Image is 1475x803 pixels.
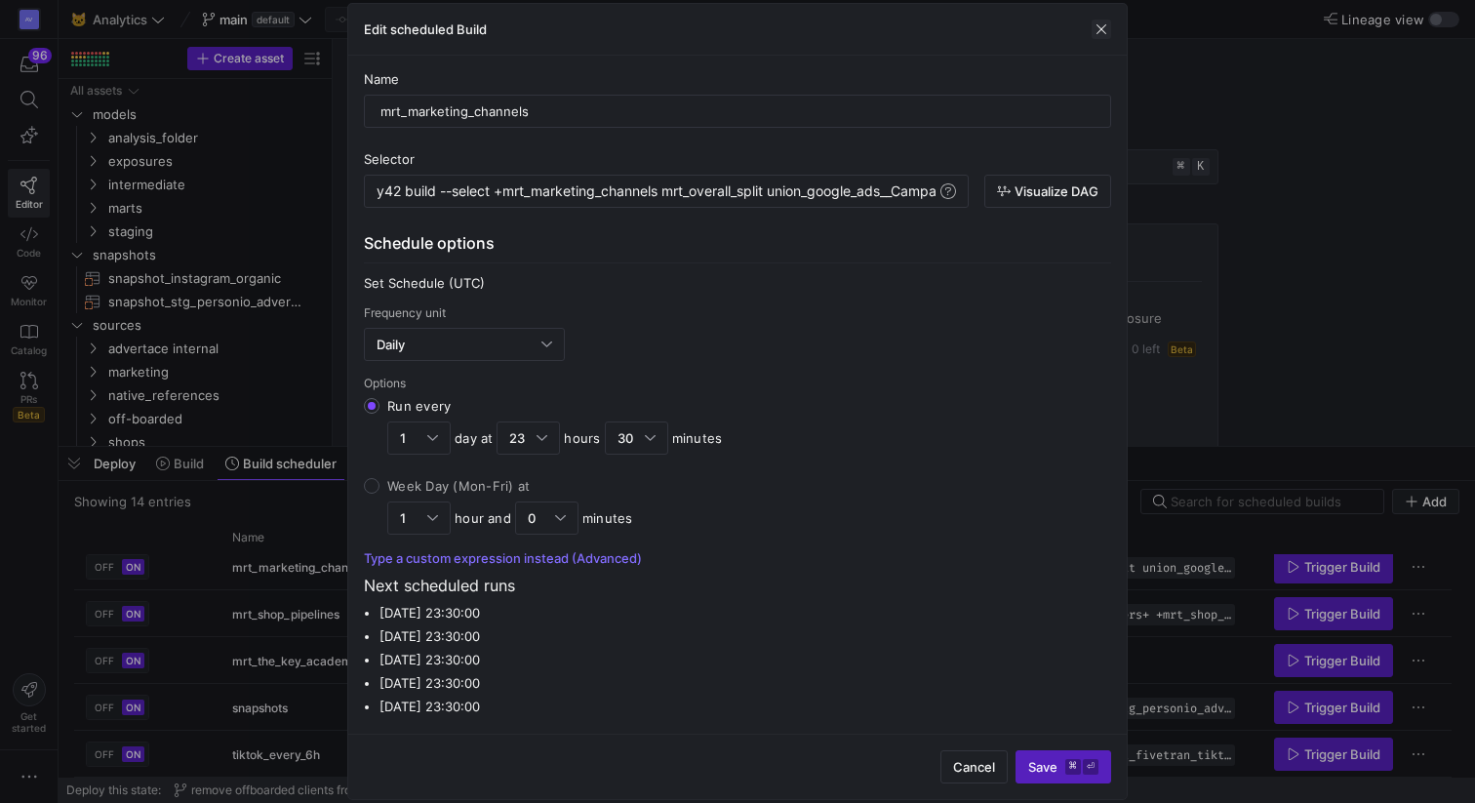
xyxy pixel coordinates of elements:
[387,398,722,414] div: Run every
[672,430,723,446] span: minutes
[509,430,525,446] span: 23
[940,750,1008,783] button: Cancel
[455,510,484,526] span: hour
[582,510,633,526] span: minutes
[364,306,1111,320] div: Frequency unit
[364,151,415,167] span: Selector
[379,695,1111,718] li: [DATE] 23:30:00
[364,231,1111,263] div: Schedule options
[379,648,1111,671] li: [DATE] 23:30:00
[455,430,477,446] span: day
[488,510,511,526] span: and
[364,574,1111,597] p: Next scheduled runs
[400,510,406,526] span: 1
[953,759,995,775] span: Cancel
[377,337,405,352] span: Daily
[379,624,1111,648] li: [DATE] 23:30:00
[1028,759,1098,775] span: Save
[712,182,1045,199] span: rall_split union_google_ads__Campaign+ union_googl
[1065,759,1081,775] kbd: ⌘
[379,671,1111,695] li: [DATE] 23:30:00
[364,275,1111,291] div: Set Schedule (UTC)
[364,550,642,566] button: Type a custom expression instead (Advanced)
[400,430,406,446] span: 1
[618,430,633,446] span: 30
[564,430,600,446] span: hours
[1083,759,1098,775] kbd: ⏎
[387,478,633,494] div: Week Day (Mon-Fri) at
[528,510,536,526] span: 0
[1015,183,1098,199] span: Visualize DAG
[364,71,399,87] span: Name
[364,377,1111,390] div: Options
[1016,750,1111,783] button: Save⌘⏎
[984,175,1111,208] button: Visualize DAG
[481,430,494,446] span: at
[379,601,1111,624] li: [DATE] 23:30:00
[377,182,712,199] span: y42 build --select +mrt_marketing_channels mrt_ove
[364,21,487,37] h3: Edit scheduled Build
